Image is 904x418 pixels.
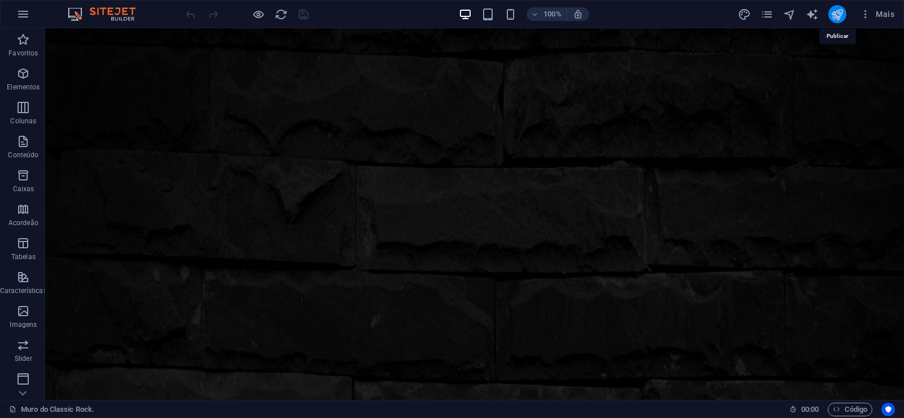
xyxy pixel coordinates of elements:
p: Elementos [7,83,40,92]
h6: Tempo de sessão [789,403,819,416]
button: publish [828,5,846,23]
i: AI Writer [806,8,819,21]
button: Mais [855,5,899,23]
i: Design (Ctrl+Alt+Y) [738,8,751,21]
p: Caixas [13,184,34,193]
p: Colunas [10,117,36,126]
button: Clique aqui para sair do modo de visualização e continuar editando [251,7,265,21]
h6: 100% [544,7,562,21]
button: 100% [527,7,567,21]
button: Usercentrics [881,403,895,416]
img: Editor Logo [65,7,150,21]
i: Páginas (Ctrl+Alt+S) [760,8,773,21]
button: text_generator [806,7,819,21]
i: Recarregar página [275,8,288,21]
a: Clique para cancelar a seleção. Clique duas vezes para abrir as Páginas [9,403,94,416]
span: 00 00 [801,403,819,416]
i: Ao redimensionar, ajusta automaticamente o nível de zoom para caber no dispositivo escolhido. [573,9,583,19]
button: design [738,7,751,21]
p: Acordeão [8,218,38,227]
span: Mais [860,8,894,20]
button: pages [760,7,774,21]
span: Código [833,403,867,416]
p: Favoritos [8,49,38,58]
button: reload [274,7,288,21]
p: Slider [15,354,32,363]
i: Navegador [783,8,796,21]
button: Código [828,403,872,416]
p: Imagens [10,320,37,329]
span: : [809,405,811,413]
p: Conteúdo [8,150,38,160]
p: Tabelas [11,252,36,261]
button: navigator [783,7,797,21]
